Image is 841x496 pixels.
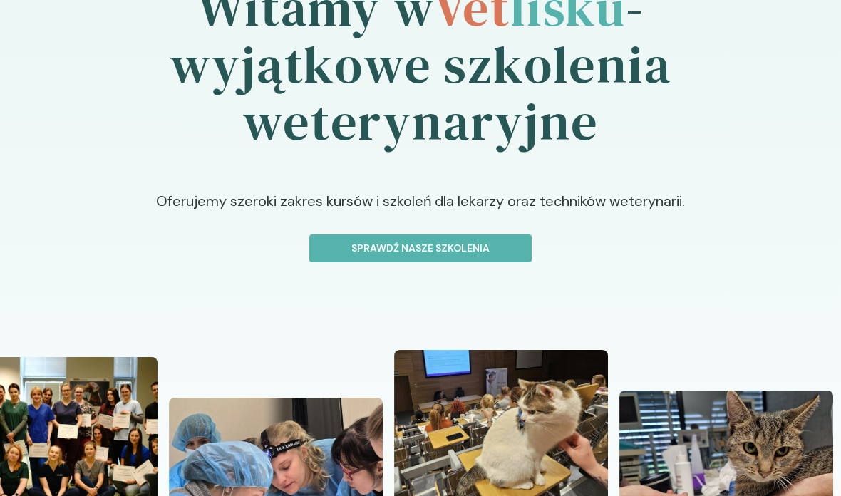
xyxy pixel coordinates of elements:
[140,190,701,234] p: Oferujemy szeroki zakres kursów i szkoleń dla lekarzy oraz techników weterynarii.
[321,241,520,256] p: Sprawdź nasze szkolenia
[309,234,532,262] button: Sprawdź nasze szkolenia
